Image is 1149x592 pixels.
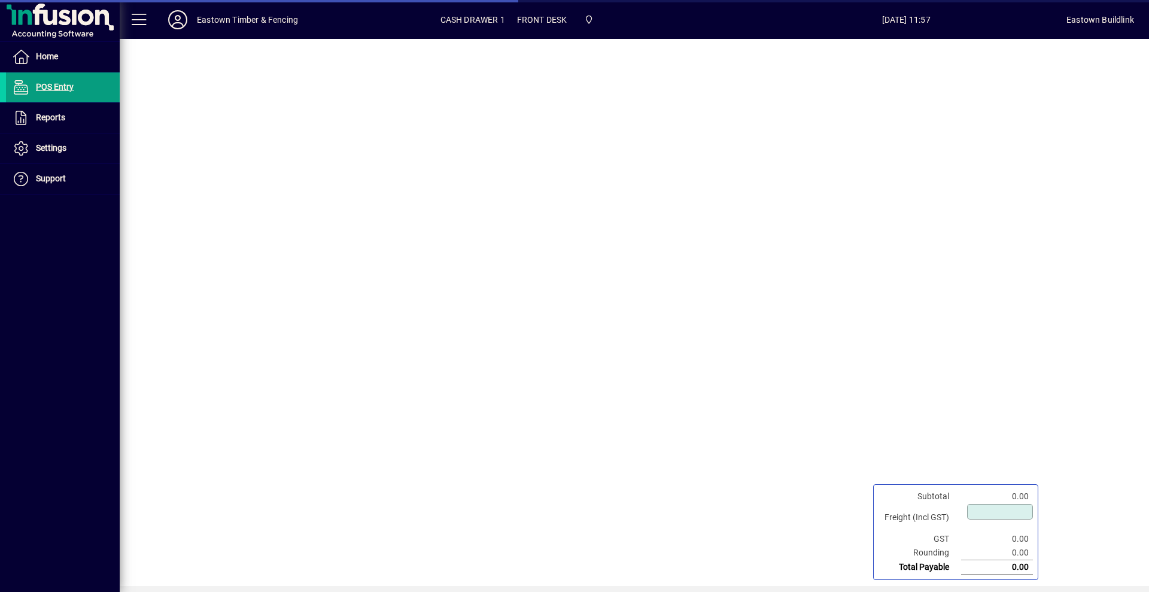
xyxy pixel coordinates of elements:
div: Eastown Timber & Fencing [197,10,298,29]
td: Total Payable [879,560,961,575]
td: Subtotal [879,490,961,503]
span: Settings [36,143,66,153]
button: Profile [159,9,197,31]
a: Settings [6,133,120,163]
span: POS Entry [36,82,74,92]
span: FRONT DESK [517,10,567,29]
a: Home [6,42,120,72]
td: GST [879,532,961,546]
div: Eastown Buildlink [1066,10,1134,29]
span: Support [36,174,66,183]
td: 0.00 [961,560,1033,575]
span: [DATE] 11:57 [746,10,1066,29]
td: 0.00 [961,546,1033,560]
span: Reports [36,113,65,122]
a: Reports [6,103,120,133]
span: Home [36,51,58,61]
td: 0.00 [961,532,1033,546]
a: Support [6,164,120,194]
td: Freight (Incl GST) [879,503,961,532]
td: Rounding [879,546,961,560]
td: 0.00 [961,490,1033,503]
span: CASH DRAWER 1 [440,10,505,29]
